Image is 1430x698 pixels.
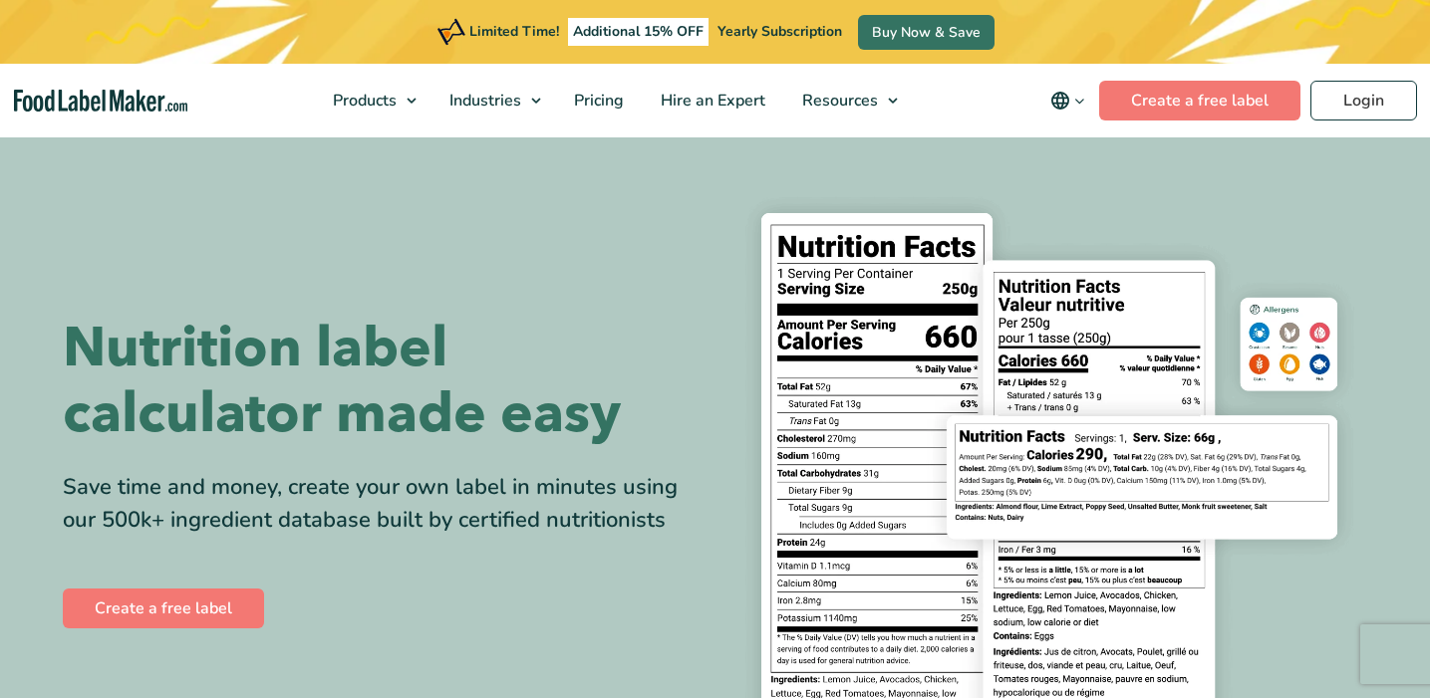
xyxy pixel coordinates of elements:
span: Industries [443,90,523,112]
a: Products [315,64,427,137]
span: Limited Time! [469,22,559,41]
span: Products [327,90,399,112]
a: Buy Now & Save [858,15,995,50]
a: Pricing [556,64,638,137]
a: Create a free label [63,588,264,628]
a: Industries [431,64,551,137]
span: Resources [796,90,880,112]
span: Additional 15% OFF [568,18,709,46]
span: Pricing [568,90,626,112]
span: Yearly Subscription [717,22,842,41]
a: Create a free label [1099,81,1300,120]
span: Hire an Expert [655,90,767,112]
a: Hire an Expert [643,64,779,137]
a: Resources [784,64,908,137]
h1: Nutrition label calculator made easy [63,316,701,447]
a: Login [1310,81,1417,120]
div: Save time and money, create your own label in minutes using our 500k+ ingredient database built b... [63,471,701,537]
